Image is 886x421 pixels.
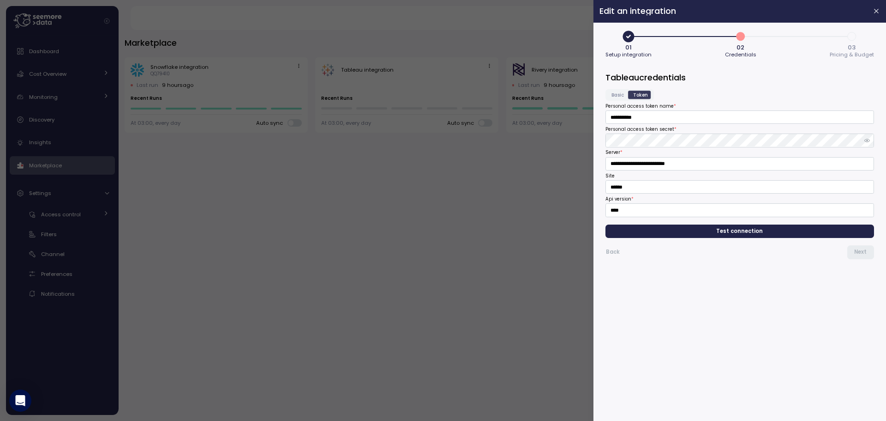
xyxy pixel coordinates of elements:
span: Token [633,92,648,98]
span: 01 [625,44,632,50]
span: Setup integration [605,52,652,57]
h3: Tableau credentials [605,72,874,83]
span: Back [606,246,620,258]
button: Next [847,245,874,259]
button: Back [605,245,620,259]
span: 3 [844,29,860,44]
span: Credentials [725,52,756,57]
button: 202Credentials [725,29,756,60]
span: 03 [848,44,856,50]
span: Next [854,246,867,258]
span: 2 [733,29,748,44]
button: 303Pricing & Budget [830,29,874,60]
span: Basic [611,92,624,98]
span: Pricing & Budget [830,52,874,57]
h2: Edit an integration [599,7,865,15]
button: Test connection [605,225,874,238]
button: 01Setup integration [605,29,652,60]
span: Test connection [717,225,763,238]
span: 02 [737,44,745,50]
div: Open Intercom Messenger [9,390,31,412]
